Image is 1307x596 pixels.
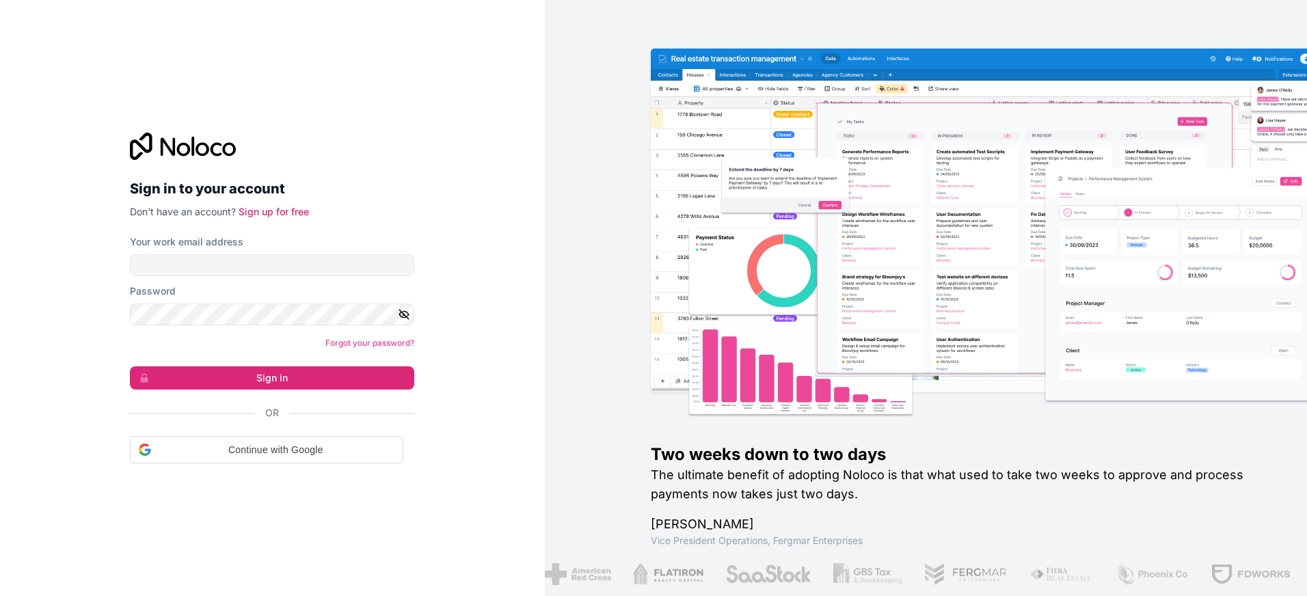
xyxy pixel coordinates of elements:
input: Email address [130,254,414,276]
a: Sign up for free [239,206,309,217]
h1: [PERSON_NAME] [651,515,1263,534]
h1: Two weeks down to two days [651,444,1263,465]
h1: Vice President Operations , Fergmar Enterprises [651,534,1263,547]
img: /assets/flatiron-C8eUkumj.png [632,563,703,585]
div: Continue with Google [130,436,403,463]
label: Password [130,284,176,298]
img: /assets/fdworks-Bi04fVtw.png [1210,563,1290,585]
img: /assets/fergmar-CudnrXN5.png [924,563,1007,585]
span: Continue with Google [157,443,394,457]
img: /assets/american-red-cross-BAupjrZR.png [543,563,610,585]
h2: Sign in to your account [130,176,414,201]
img: /assets/phoenix-BREaitsQ.png [1115,563,1189,585]
img: /assets/fiera-fwj2N5v4.png [1029,563,1093,585]
h2: The ultimate benefit of adopting Noloco is that what used to take two weeks to approve and proces... [651,465,1263,504]
img: /assets/saastock-C6Zbiodz.png [725,563,811,585]
span: Don't have an account? [130,206,236,217]
a: Forgot your password? [325,338,414,348]
button: Sign in [130,366,414,390]
label: Your work email address [130,235,243,249]
span: Or [265,406,279,420]
input: Password [130,303,414,325]
img: /assets/gbstax-C-GtDUiK.png [833,563,902,585]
